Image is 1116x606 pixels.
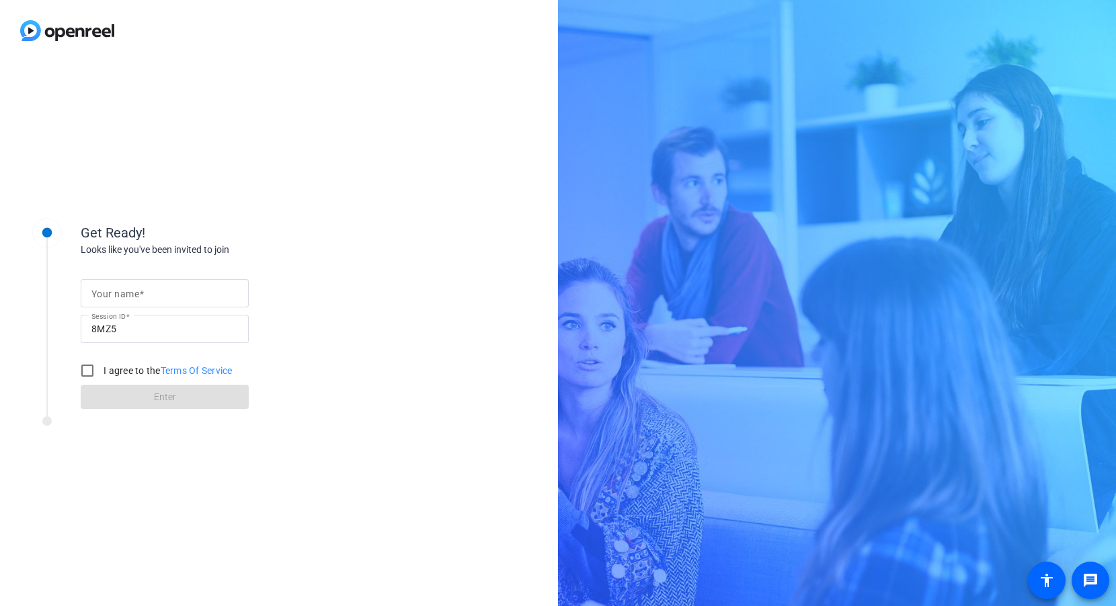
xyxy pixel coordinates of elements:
div: Looks like you've been invited to join [81,243,350,257]
div: Get Ready! [81,223,350,243]
mat-icon: accessibility [1039,572,1055,589]
mat-label: Session ID [91,312,126,320]
label: I agree to the [101,364,233,377]
mat-label: Your name [91,289,139,299]
mat-icon: message [1082,572,1099,589]
a: Terms Of Service [161,365,233,376]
